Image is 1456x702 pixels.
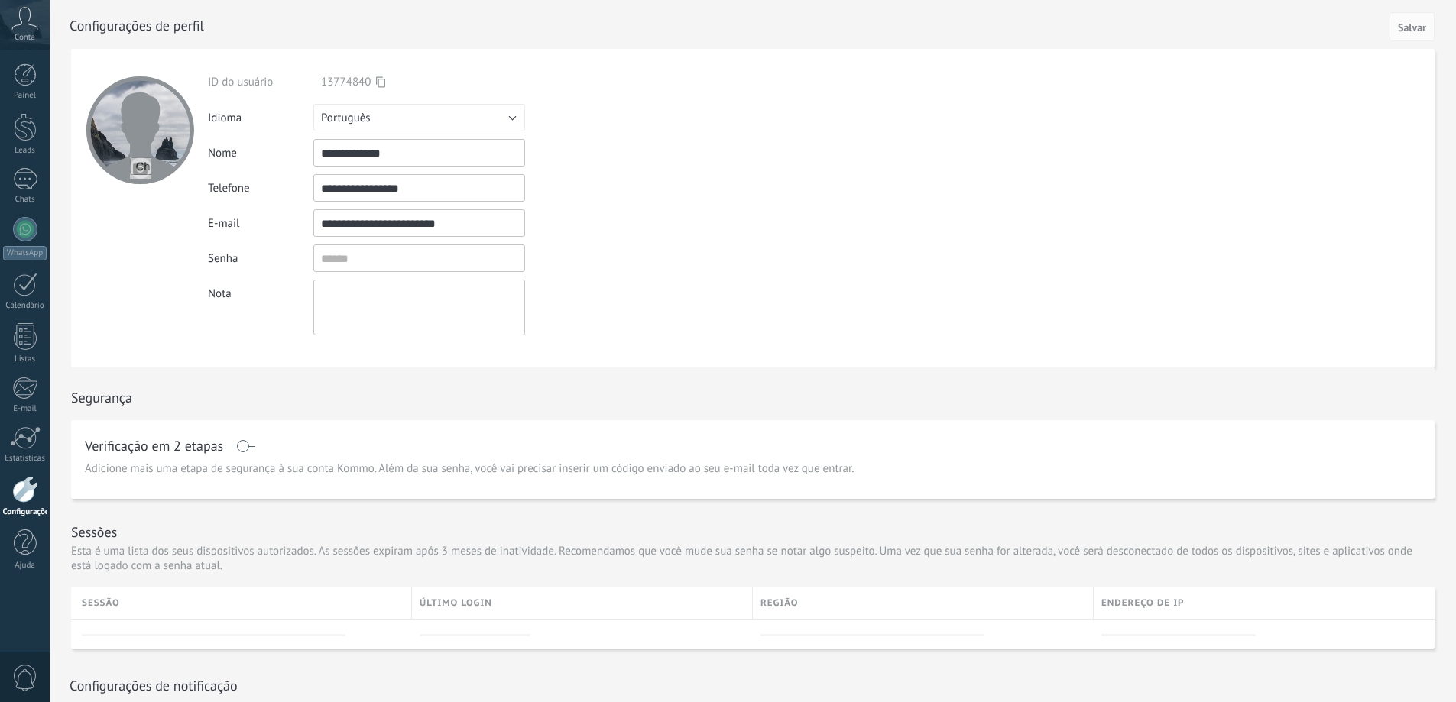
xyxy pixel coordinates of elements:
[208,111,313,125] div: Idioma
[753,587,1093,619] div: REGIÃO
[3,507,47,517] div: Configurações
[71,523,117,541] h1: Sessões
[1398,22,1426,33] span: Salvar
[313,104,525,131] button: Português
[85,461,854,477] span: Adicione mais uma etapa de segurança à sua conta Kommo. Além da sua senha, você vai precisar inse...
[208,280,313,301] div: Nota
[208,146,313,160] div: Nome
[1094,587,1435,619] div: ENDEREÇO DE IP
[321,75,371,89] span: 13774840
[321,111,371,125] span: Português
[3,404,47,414] div: E-mail
[85,440,223,452] h1: Verificação em 2 etapas
[3,246,47,260] div: WhatsApp
[82,587,411,619] div: SESSÃO
[208,181,313,196] div: Telefone
[3,146,47,156] div: Leads
[3,195,47,205] div: Chats
[3,91,47,101] div: Painel
[1390,12,1435,41] button: Salvar
[3,301,47,311] div: Calendário
[3,354,47,364] div: Listas
[208,216,313,231] div: E-mail
[71,544,1435,573] p: Esta é uma lista dos seus dispositivos autorizados. As sessões expiram após 3 meses de inatividad...
[3,561,47,571] div: Ajuda
[208,251,313,266] div: Senha
[15,33,35,43] span: Conta
[412,587,752,619] div: ÚLTIMO LOGIN
[3,454,47,464] div: Estatísticas
[71,389,132,406] h1: Segurança
[70,677,238,694] h1: Configurações de notificação
[208,75,313,89] div: ID do usuário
